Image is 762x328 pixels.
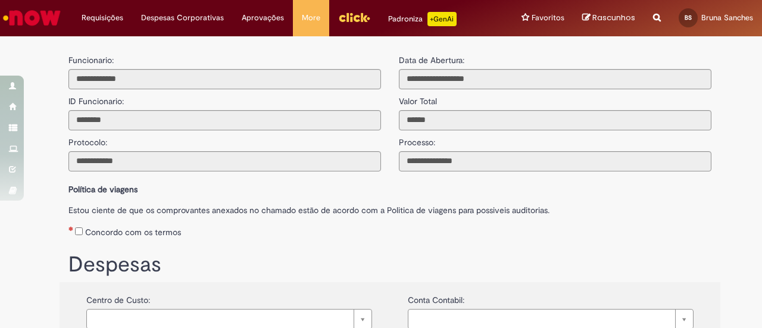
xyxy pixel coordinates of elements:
label: Centro de Custo: [86,288,150,306]
label: Conta Contabil: [408,288,464,306]
p: +GenAi [427,12,457,26]
img: ServiceNow [1,6,63,30]
span: Favoritos [532,12,564,24]
label: Funcionario: [68,54,114,66]
span: More [302,12,320,24]
a: Rascunhos [582,13,635,24]
label: Concordo com os termos [85,226,181,238]
span: Rascunhos [592,12,635,23]
span: Aprovações [242,12,284,24]
b: Política de viagens [68,184,138,195]
span: Despesas Corporativas [141,12,224,24]
label: Data de Abertura: [399,54,464,66]
img: click_logo_yellow_360x200.png [338,8,370,26]
label: Processo: [399,130,435,148]
label: Estou ciente de que os comprovantes anexados no chamado estão de acordo com a Politica de viagens... [68,198,711,216]
span: BS [685,14,692,21]
span: Requisições [82,12,123,24]
label: Protocolo: [68,130,107,148]
div: Padroniza [388,12,457,26]
label: ID Funcionario: [68,89,124,107]
span: Bruna Sanches [701,13,753,23]
h1: Despesas [68,253,711,277]
label: Valor Total [399,89,437,107]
